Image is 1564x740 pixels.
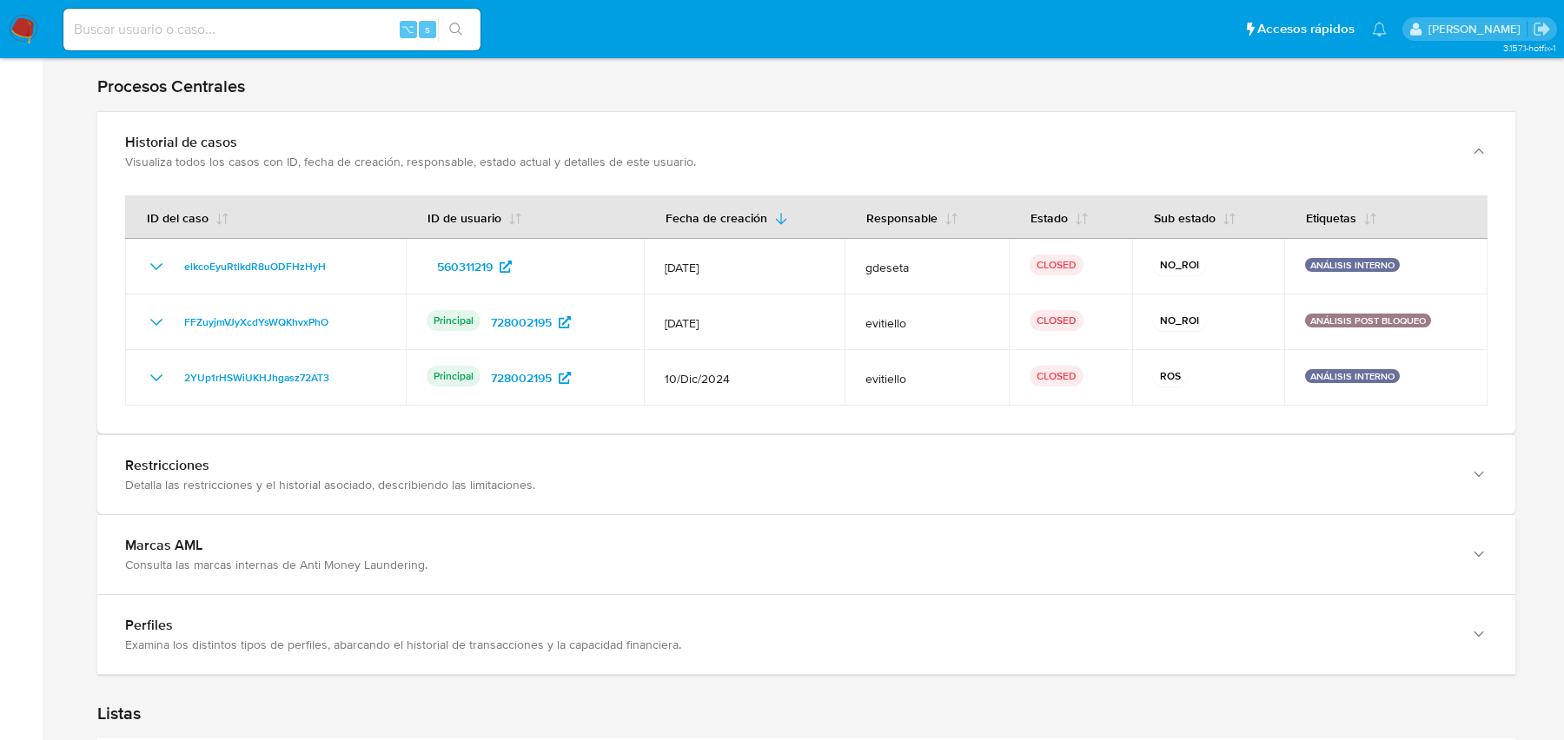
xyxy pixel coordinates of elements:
button: RestriccionesDetalla las restricciones y el historial asociado, describiendo las limitaciones. [97,435,1515,514]
input: Buscar usuario o caso... [63,18,480,41]
div: Perfiles [125,617,1453,634]
h1: Procesos Centrales [97,76,1515,97]
div: Restricciones [125,457,1453,474]
button: PerfilesExamina los distintos tipos de perfiles, abarcando el historial de transacciones y la cap... [97,595,1515,674]
span: 3.157.1-hotfix-1 [1503,41,1555,55]
a: Notificaciones [1372,22,1387,36]
div: Examina los distintos tipos de perfiles, abarcando el historial de transacciones y la capacidad f... [125,637,1453,652]
div: Detalla las restricciones y el historial asociado, describiendo las limitaciones. [125,477,1453,492]
p: juan.calo@mercadolibre.com [1428,21,1527,37]
span: ⌥ [401,21,414,37]
span: s [425,21,430,37]
h1: Listas [97,703,1515,724]
button: search-icon [438,17,474,42]
span: Accesos rápidos [1257,20,1355,38]
a: Salir [1533,20,1551,38]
